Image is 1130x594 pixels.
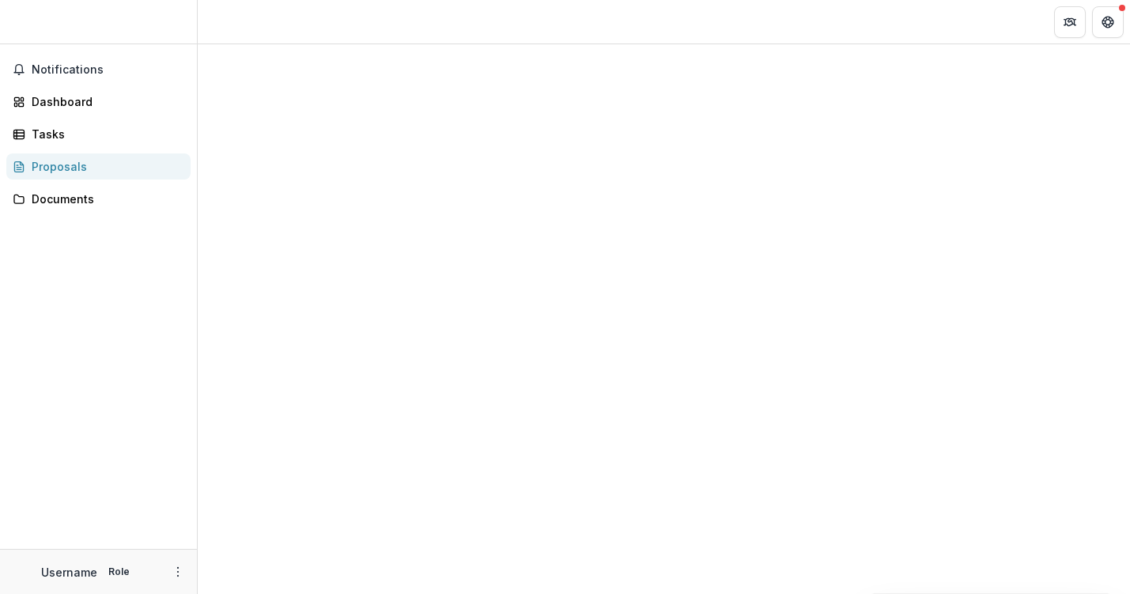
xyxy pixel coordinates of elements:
button: Notifications [6,57,191,82]
div: Proposals [32,158,178,175]
p: Role [104,565,134,579]
div: Tasks [32,126,178,142]
a: Proposals [6,153,191,180]
button: Partners [1054,6,1086,38]
a: Dashboard [6,89,191,115]
a: Documents [6,186,191,212]
p: Username [41,564,97,581]
button: Get Help [1092,6,1124,38]
div: Dashboard [32,93,178,110]
div: Documents [32,191,178,207]
span: Notifications [32,63,184,77]
a: Tasks [6,121,191,147]
button: More [168,562,187,581]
